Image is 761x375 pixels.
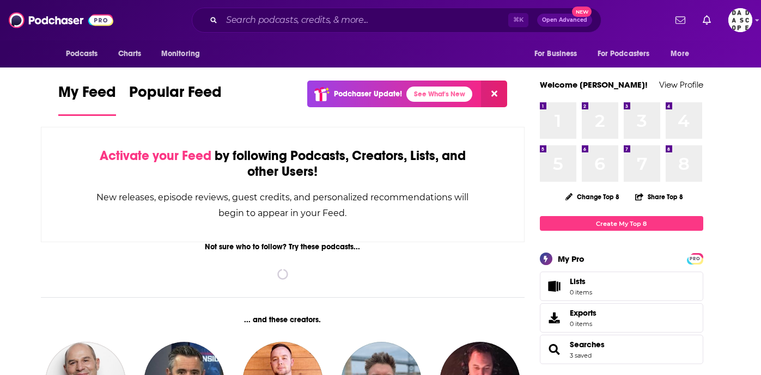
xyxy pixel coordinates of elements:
[58,83,116,108] span: My Feed
[111,44,148,64] a: Charts
[118,46,142,62] span: Charts
[540,303,703,333] a: Exports
[698,11,715,29] a: Show notifications dropdown
[540,272,703,301] a: Lists
[96,189,470,221] div: New releases, episode reviews, guest credits, and personalized recommendations will begin to appe...
[192,8,601,33] div: Search podcasts, credits, & more...
[659,79,703,90] a: View Profile
[671,11,690,29] a: Show notifications dropdown
[570,352,592,359] a: 3 saved
[544,279,565,294] span: Lists
[222,11,508,29] input: Search podcasts, credits, & more...
[689,255,702,263] span: PRO
[406,87,472,102] a: See What's New
[9,10,113,30] img: Podchaser - Follow, Share and Rate Podcasts
[161,46,200,62] span: Monitoring
[41,242,525,251] div: Not sure who to follow? Try these podcasts...
[590,44,666,64] button: open menu
[544,342,565,357] a: Searches
[129,83,222,116] a: Popular Feed
[66,46,98,62] span: Podcasts
[689,254,702,262] a: PRO
[570,276,586,286] span: Lists
[728,8,752,32] button: Show profile menu
[570,276,592,286] span: Lists
[508,13,528,27] span: ⌘ K
[570,308,596,318] span: Exports
[129,83,222,108] span: Popular Feed
[635,186,684,207] button: Share Top 8
[527,44,591,64] button: open menu
[728,8,752,32] img: User Profile
[570,340,605,349] a: Searches
[544,310,565,325] span: Exports
[58,44,112,64] button: open menu
[96,148,470,180] div: by following Podcasts, Creators, Lists, and other Users!
[100,147,211,164] span: Activate your Feed
[154,44,214,64] button: open menu
[334,89,402,99] p: Podchaser Update!
[537,14,592,27] button: Open AdvancedNew
[534,46,577,62] span: For Business
[542,17,587,23] span: Open Advanced
[559,190,626,204] button: Change Top 8
[663,44,703,64] button: open menu
[671,46,689,62] span: More
[540,216,703,231] a: Create My Top 8
[572,7,592,17] span: New
[558,254,585,264] div: My Pro
[728,8,752,32] span: Logged in as Dadascope2
[540,79,648,90] a: Welcome [PERSON_NAME]!
[58,83,116,116] a: My Feed
[570,320,596,328] span: 0 items
[540,335,703,364] span: Searches
[598,46,650,62] span: For Podcasters
[570,288,592,296] span: 0 items
[41,315,525,324] div: ... and these creators.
